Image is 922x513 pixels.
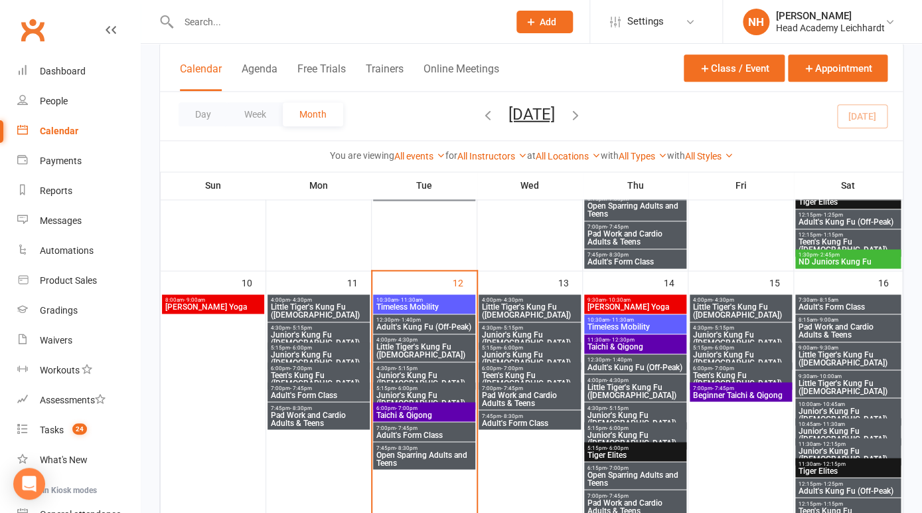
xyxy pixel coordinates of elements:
[40,305,78,316] div: Gradings
[481,303,578,319] span: Little Tiger's Kung Fu ([DEMOGRAPHIC_DATA])
[376,317,473,323] span: 12:30pm
[17,445,140,475] a: What's New
[878,271,902,293] div: 16
[692,365,789,371] span: 6:00pm
[587,464,684,470] span: 6:15pm
[798,317,898,323] span: 8:15am
[372,171,477,199] th: Tue
[619,151,667,161] a: All Types
[501,325,523,331] span: - 5:15pm
[587,405,684,411] span: 4:30pm
[798,351,898,367] span: Little Tiger's Kung Fu ([DEMOGRAPHIC_DATA])
[607,492,629,498] span: - 7:45pm
[330,150,394,161] strong: You are viewing
[242,62,277,91] button: Agenda
[270,371,367,387] span: Teen's Kung Fu ([DEMOGRAPHIC_DATA])
[270,351,367,367] span: Junior's Kung Fu ([DEMOGRAPHIC_DATA])
[457,151,527,161] a: All Instructors
[817,297,838,303] span: - 8:15am
[40,245,94,256] div: Automations
[516,11,573,33] button: Add
[17,356,140,385] a: Workouts
[664,271,688,293] div: 14
[17,296,140,326] a: Gradings
[376,391,473,407] span: Junior's Kung Fu ([DEMOGRAPHIC_DATA])
[72,423,87,435] span: 24
[17,116,140,146] a: Calendar
[587,431,684,447] span: Junior's Kung Fu ([DEMOGRAPHIC_DATA])
[40,155,82,166] div: Payments
[587,252,684,258] span: 7:45pm
[798,441,898,447] span: 11:30am
[270,391,367,399] span: Adult's Form Class
[40,66,86,76] div: Dashboard
[798,427,898,443] span: Junior's Kung Fu ([DEMOGRAPHIC_DATA])
[798,198,898,206] span: Tiger Elites
[398,297,423,303] span: - 11:30am
[798,500,898,506] span: 12:15pm
[270,345,367,351] span: 5:15pm
[17,56,140,86] a: Dashboard
[587,323,684,331] span: Timeless Mobility
[481,331,578,347] span: Junior's Kung Fu ([DEMOGRAPHIC_DATA])
[40,455,88,465] div: What's New
[712,385,734,391] span: - 7:45pm
[481,391,578,407] span: Pad Work and Cardio Adults & Teens
[798,421,898,427] span: 10:45am
[798,232,898,238] span: 12:15pm
[376,405,473,411] span: 6:00pm
[820,421,845,427] span: - 11:30am
[609,337,635,343] span: - 12:30pm
[798,258,898,266] span: ND Juniors Kung Fu
[394,151,445,161] a: All events
[798,466,898,474] span: Tiger Elites
[587,303,684,311] span: [PERSON_NAME] Yoga
[820,461,846,466] span: - 12:15pm
[40,215,82,226] div: Messages
[501,365,523,371] span: - 7:00pm
[17,326,140,356] a: Waivers
[228,102,283,126] button: Week
[684,54,785,82] button: Class / Event
[242,271,266,293] div: 10
[481,371,578,387] span: Teen's Kung Fu ([DEMOGRAPHIC_DATA])
[481,345,578,351] span: 5:15pm
[165,303,262,311] span: [PERSON_NAME] Yoga
[40,96,68,106] div: People
[536,151,601,161] a: All Locations
[376,431,473,439] span: Adult's Form Class
[798,407,898,423] span: Junior's Kung Fu ([DEMOGRAPHIC_DATA])
[376,297,473,303] span: 10:30am
[712,345,734,351] span: - 6:00pm
[481,385,578,391] span: 7:00pm
[501,413,523,419] span: - 8:30pm
[40,275,97,286] div: Product Sales
[798,447,898,462] span: Junior's Kung Fu ([DEMOGRAPHIC_DATA])
[769,271,793,293] div: 15
[376,323,473,331] span: Adult's Kung Fu (Off-Peak)
[798,373,898,379] span: 9:30am
[692,325,789,331] span: 4:30pm
[788,54,887,82] button: Appointment
[396,425,418,431] span: - 7:45pm
[16,13,49,47] a: Clubworx
[376,343,473,359] span: Little Tiger's Kung Fu ([DEMOGRAPHIC_DATA])
[607,425,629,431] span: - 6:00pm
[712,297,734,303] span: - 4:30pm
[290,365,312,371] span: - 7:00pm
[290,297,312,303] span: - 4:30pm
[40,126,78,136] div: Calendar
[587,383,684,399] span: Little Tiger's Kung Fu ([DEMOGRAPHIC_DATA])
[180,62,222,91] button: Calendar
[501,345,523,351] span: - 6:00pm
[692,371,789,387] span: Teen's Kung Fu ([DEMOGRAPHIC_DATA])
[290,405,312,411] span: - 8:30pm
[817,373,842,379] span: - 10:00am
[587,357,684,363] span: 12:30pm
[692,297,789,303] span: 4:00pm
[712,325,734,331] span: - 5:15pm
[798,238,898,254] span: Teen's Kung Fu ([DEMOGRAPHIC_DATA])
[270,385,367,391] span: 7:00pm
[17,146,140,176] a: Payments
[270,331,367,347] span: Junior's Kung Fu ([DEMOGRAPHIC_DATA])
